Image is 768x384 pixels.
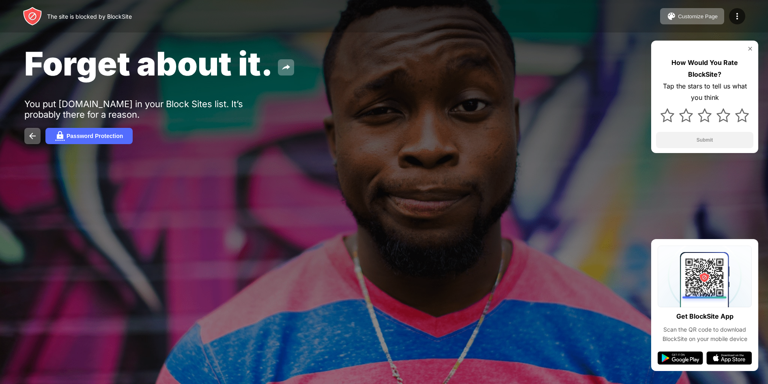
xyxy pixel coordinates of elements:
button: Submit [656,132,753,148]
div: How Would You Rate BlockSite? [656,57,753,80]
button: Password Protection [45,128,133,144]
img: header-logo.svg [23,6,42,26]
img: app-store.svg [706,352,752,365]
div: Tap the stars to tell us what you think [656,80,753,104]
img: star.svg [698,108,712,122]
img: pallet.svg [667,11,676,21]
img: star.svg [716,108,730,122]
img: google-play.svg [658,352,703,365]
img: star.svg [679,108,693,122]
div: Password Protection [67,133,123,139]
div: Scan the QR code to download BlockSite on your mobile device [658,325,752,343]
img: password.svg [55,131,65,141]
div: Get BlockSite App [676,311,734,322]
img: star.svg [735,108,749,122]
div: The site is blocked by BlockSite [47,13,132,20]
div: You put [DOMAIN_NAME] in your Block Sites list. It’s probably there for a reason. [24,99,275,120]
button: Customize Page [660,8,724,24]
img: rate-us-close.svg [747,45,753,52]
div: Customize Page [678,13,718,19]
img: star.svg [660,108,674,122]
img: menu-icon.svg [732,11,742,21]
img: share.svg [281,63,291,72]
img: qrcode.svg [658,246,752,307]
span: Forget about it. [24,44,273,83]
img: back.svg [28,131,37,141]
